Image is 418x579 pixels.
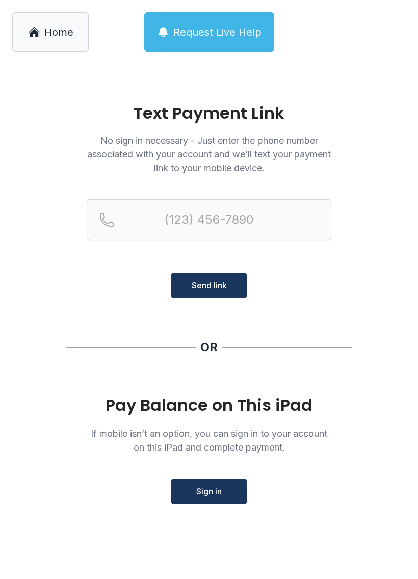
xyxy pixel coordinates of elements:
[192,279,227,292] span: Send link
[200,339,218,355] div: OR
[196,485,222,497] span: Sign in
[87,105,331,121] h1: Text Payment Link
[87,134,331,175] p: No sign in necessary - Just enter the phone number associated with your account and we’ll text yo...
[87,199,331,240] input: Reservation phone number
[87,427,331,454] p: If mobile isn’t an option, you can sign in to your account on this iPad and complete payment.
[87,396,331,414] div: Pay Balance on This iPad
[44,25,73,39] span: Home
[173,25,262,39] span: Request Live Help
